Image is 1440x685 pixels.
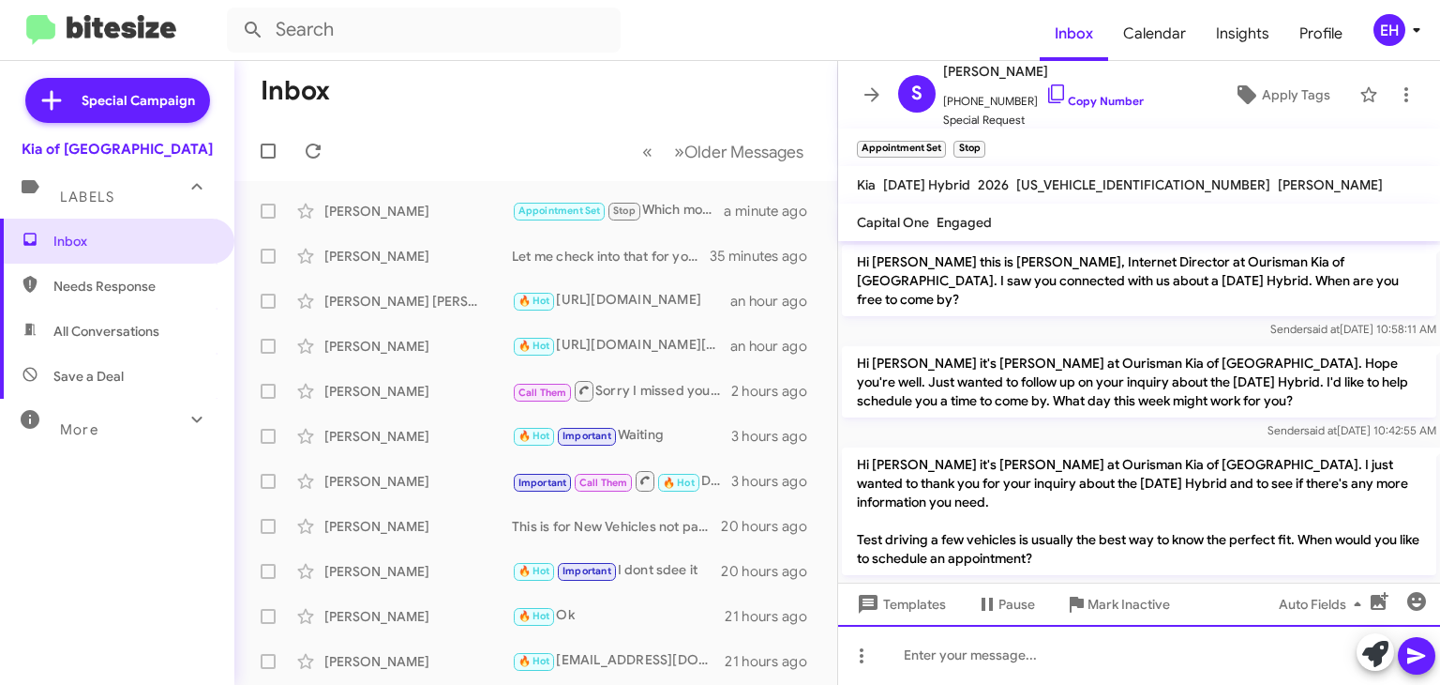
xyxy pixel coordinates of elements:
div: [URL][DOMAIN_NAME][DOMAIN_NAME] [512,335,730,357]
span: Older Messages [684,142,803,162]
span: Auto Fields [1279,587,1369,621]
span: 🔥 Hot [518,340,550,352]
div: 21 hours ago [725,607,822,626]
span: said at [1307,581,1340,595]
span: 🔥 Hot [518,295,550,307]
a: Inbox [1040,7,1108,61]
div: [PERSON_NAME] [324,517,512,536]
span: Sender [DATE] 10:27:19 AM [1270,581,1436,595]
span: Inbox [53,232,213,251]
span: 2026 [978,176,1009,193]
button: Next [663,132,815,171]
div: [PERSON_NAME] [324,337,512,356]
div: [PERSON_NAME] [324,607,512,626]
a: Profile [1284,7,1357,61]
span: 🔥 Hot [518,610,550,622]
small: Appointment Set [857,141,946,158]
span: Engaged [937,214,992,231]
div: Did someone reach out to you [DATE] leave you a voicemail [512,469,731,493]
input: Search [227,8,621,53]
span: » [674,140,684,163]
p: Hi [PERSON_NAME] this is [PERSON_NAME], Internet Director at Ourisman Kia of [GEOGRAPHIC_DATA]. I... [842,245,1436,316]
button: Templates [838,587,961,621]
div: This is for New Vehicles not particualrly used due to the fact we use algorythsm for our pricing ... [512,517,721,536]
span: Stop [613,205,636,217]
span: Mark Inactive [1087,587,1170,621]
p: Hi [PERSON_NAME] it's [PERSON_NAME] at Ourisman Kia of [GEOGRAPHIC_DATA]. I just wanted to thank ... [842,448,1436,575]
div: [PERSON_NAME] [324,562,512,581]
div: [URL][DOMAIN_NAME] [512,290,730,312]
div: an hour ago [730,292,822,311]
div: [EMAIL_ADDRESS][DOMAIN_NAME] [512,650,725,672]
button: Apply Tags [1212,78,1350,112]
div: 3 hours ago [731,427,822,446]
span: [DATE] Hybrid [883,176,970,193]
button: Pause [961,587,1050,621]
div: 20 hours ago [721,562,822,581]
span: Appointment Set [518,205,601,217]
button: Mark Inactive [1050,587,1185,621]
div: Kia of [GEOGRAPHIC_DATA] [22,140,213,159]
h1: Inbox [261,76,330,106]
button: EH [1357,14,1419,46]
span: Special Campaign [82,91,195,110]
span: Call Them [518,387,567,399]
p: Hi [PERSON_NAME] it's [PERSON_NAME] at Ourisman Kia of [GEOGRAPHIC_DATA]. Hope you're well. Just ... [842,346,1436,418]
a: Special Campaign [25,78,210,123]
small: Stop [953,141,984,158]
span: « [642,140,652,163]
span: Templates [853,587,946,621]
span: Save a Deal [53,367,124,386]
div: [PERSON_NAME] [324,382,512,401]
span: 🔥 Hot [663,477,695,489]
span: Kia [857,176,876,193]
span: Needs Response [53,277,213,296]
span: [PERSON_NAME] [943,60,1144,83]
span: Special Request [943,111,1144,129]
div: 3 hours ago [731,472,822,491]
a: Copy Number [1045,94,1144,108]
span: Call Them [579,477,628,489]
span: 🔥 Hot [518,655,550,667]
div: Which models have that and also have an 8-seater as well and it's hybrid [512,200,724,221]
div: Waiting [512,425,731,447]
span: Pause [998,587,1035,621]
span: said at [1304,423,1337,437]
span: [US_VEHICLE_IDENTIFICATION_NUMBER] [1016,176,1270,193]
div: [PERSON_NAME] [324,472,512,491]
span: [PHONE_NUMBER] [943,83,1144,111]
a: Calendar [1108,7,1201,61]
span: More [60,421,98,438]
div: Let me check into that for you when are you available [512,247,710,266]
span: 🔥 Hot [518,430,550,442]
span: S [911,79,922,109]
span: Sender [DATE] 10:58:11 AM [1270,322,1436,336]
span: Important [562,430,611,442]
button: Auto Fields [1264,587,1384,621]
div: 21 hours ago [725,652,822,671]
div: [PERSON_NAME] [PERSON_NAME] [324,292,512,311]
div: an hour ago [730,337,822,356]
span: Sender [DATE] 10:42:55 AM [1267,423,1436,437]
span: All Conversations [53,322,159,341]
span: Important [562,565,611,577]
div: [PERSON_NAME] [324,202,512,221]
span: [PERSON_NAME] [1278,176,1383,193]
div: 35 minutes ago [710,247,822,266]
a: Insights [1201,7,1284,61]
div: a minute ago [724,202,822,221]
button: Previous [631,132,664,171]
div: 20 hours ago [721,517,822,536]
div: 2 hours ago [731,382,822,401]
span: 🔥 Hot [518,565,550,577]
div: I dont sdee it [512,560,721,582]
div: Ok [512,605,725,627]
div: Sorry I missed your call I'm out of the office for the day [512,379,731,403]
nav: Page navigation example [632,132,815,171]
span: Labels [60,189,114,205]
div: EH [1373,14,1405,46]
